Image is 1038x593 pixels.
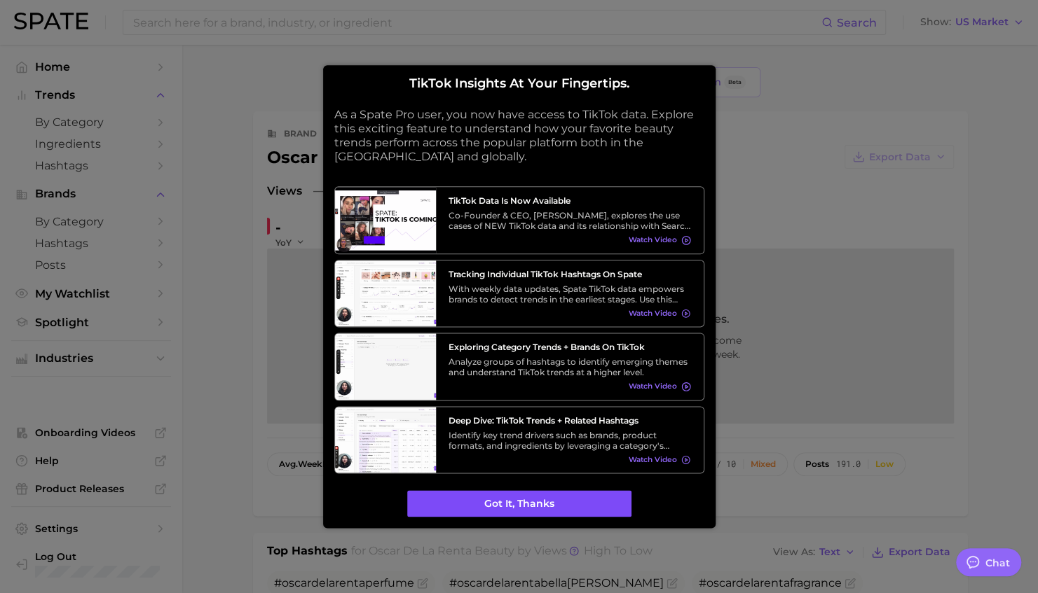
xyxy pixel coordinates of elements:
[334,108,704,164] p: As a Spate Pro user, you now have access to TikTok data. Explore this exciting feature to underst...
[334,406,704,474] a: Deep Dive: TikTok Trends + Related HashtagsIdentify key trend drivers such as brands, product for...
[629,382,677,391] span: Watch Video
[334,333,704,400] a: Exploring Category Trends + Brands on TikTokAnalyze groups of hashtags to identify emerging theme...
[629,309,677,318] span: Watch Video
[449,195,691,206] h3: TikTok data is now available
[629,236,677,245] span: Watch Video
[629,455,677,464] span: Watch Video
[449,210,691,231] div: Co-Founder & CEO, [PERSON_NAME], explores the use cases of NEW TikTok data and its relationship w...
[449,356,691,377] div: Analyze groups of hashtags to identify emerging themes and understand TikTok trends at a higher l...
[334,76,704,92] h2: TikTok insights at your fingertips.
[449,284,691,305] div: With weekly data updates, Spate TikTok data empowers brands to detect trends in the earliest stag...
[449,269,691,279] h3: Tracking Individual TikTok Hashtags on Spate
[334,260,704,328] a: Tracking Individual TikTok Hashtags on SpateWith weekly data updates, Spate TikTok data empowers ...
[449,342,691,352] h3: Exploring Category Trends + Brands on TikTok
[407,491,631,517] button: Got it, thanks
[449,415,691,426] h3: Deep Dive: TikTok Trends + Related Hashtags
[334,186,704,254] a: TikTok data is now availableCo-Founder & CEO, [PERSON_NAME], explores the use cases of NEW TikTok...
[449,430,691,451] div: Identify key trend drivers such as brands, product formats, and ingredients by leveraging a categ...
